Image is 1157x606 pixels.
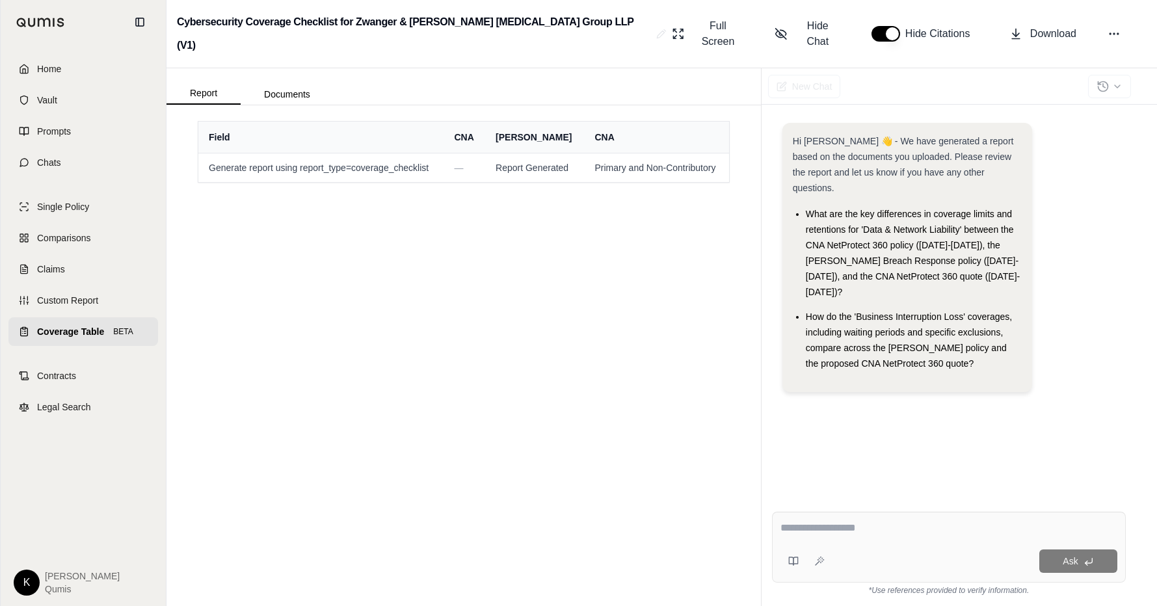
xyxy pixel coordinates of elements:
span: Qumis [45,583,120,596]
a: Single Policy [8,192,158,221]
button: Collapse sidebar [129,12,150,33]
th: CNA [584,122,728,153]
th: [PERSON_NAME] [485,122,584,153]
span: How do the 'Business Interruption Loss' coverages, including waiting periods and specific exclusi... [806,311,1012,369]
span: What are the key differences in coverage limits and retentions for 'Data & Network Liability' bet... [806,209,1020,297]
h2: Cybersecurity Coverage Checklist for Zwanger & [PERSON_NAME] [MEDICAL_DATA] Group LLP (V1) [177,10,651,57]
button: Ask [1039,549,1117,573]
a: Claims [8,255,158,283]
a: Comparisons [8,224,158,252]
th: Field [198,122,444,153]
span: [PERSON_NAME] [45,570,120,583]
span: Custom Report [37,294,98,307]
span: Hi [PERSON_NAME] 👋 - We have generated a report based on the documents you uploaded. Please revie... [793,136,1014,193]
span: Ask [1063,556,1078,566]
div: K [14,570,40,596]
span: Primary and Non-Contributory [594,161,718,174]
span: Generate report using report_type=coverage_checklist [209,161,433,174]
th: CNA [444,122,485,153]
span: BETA [109,325,137,338]
a: Legal Search [8,393,158,421]
span: Report Generated [496,161,574,174]
span: Chats [37,156,61,169]
span: Claims [37,263,65,276]
span: Hide Citations [905,26,978,42]
a: Prompts [8,117,158,146]
span: — [454,163,463,173]
span: Prompts [37,125,71,138]
span: Download [1030,26,1076,42]
span: Contracts [37,369,76,382]
span: Full Screen [693,18,744,49]
span: Legal Search [37,401,91,414]
button: Full Screen [667,13,749,55]
span: Home [37,62,61,75]
span: Comparisons [37,231,90,244]
button: Hide Chat [769,13,845,55]
button: Report [166,83,241,105]
a: Custom Report [8,286,158,315]
a: Home [8,55,158,83]
a: Chats [8,148,158,177]
img: Qumis Logo [16,18,65,27]
a: Contracts [8,362,158,390]
button: Download [1004,21,1082,47]
div: *Use references provided to verify information. [772,583,1126,596]
a: Vault [8,86,158,114]
span: Coverage Table [37,325,104,338]
span: Vault [37,94,57,107]
span: Single Policy [37,200,89,213]
span: Hide Chat [795,18,840,49]
button: Documents [241,84,334,105]
a: Coverage TableBETA [8,317,158,346]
